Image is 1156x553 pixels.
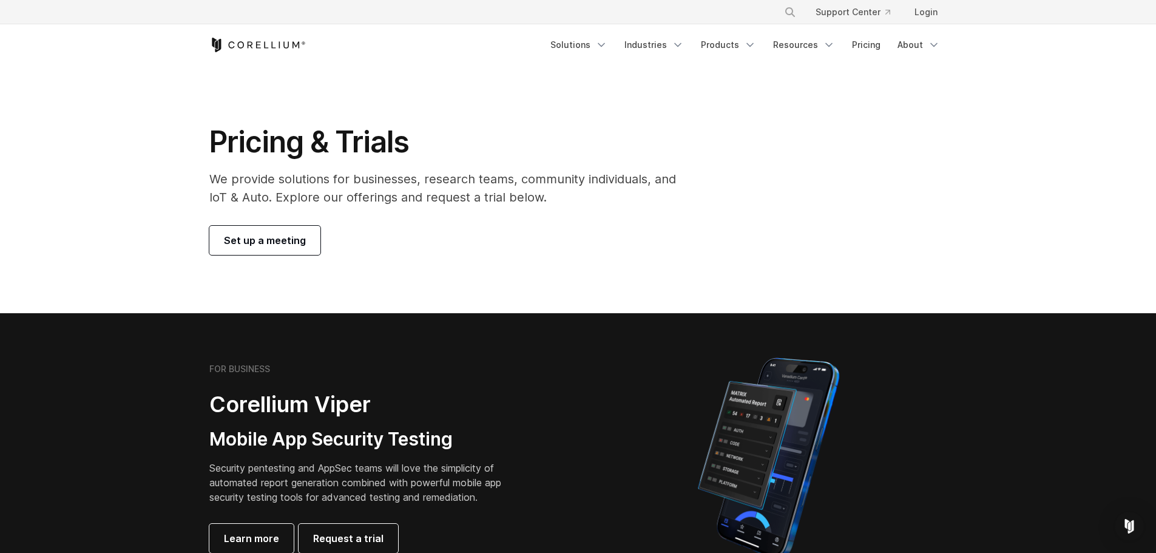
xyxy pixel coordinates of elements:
span: Set up a meeting [224,233,306,248]
a: Resources [766,34,842,56]
h1: Pricing & Trials [209,124,693,160]
div: Open Intercom Messenger [1115,512,1144,541]
button: Search [779,1,801,23]
a: Set up a meeting [209,226,320,255]
div: Navigation Menu [543,34,947,56]
a: Support Center [806,1,900,23]
a: About [890,34,947,56]
p: Security pentesting and AppSec teams will love the simplicity of automated report generation comb... [209,461,520,504]
a: Products [694,34,763,56]
a: Pricing [845,34,888,56]
p: We provide solutions for businesses, research teams, community individuals, and IoT & Auto. Explo... [209,170,693,206]
a: Solutions [543,34,615,56]
div: Navigation Menu [769,1,947,23]
a: Learn more [209,524,294,553]
a: Login [905,1,947,23]
a: Industries [617,34,691,56]
span: Learn more [224,531,279,546]
span: Request a trial [313,531,384,546]
h3: Mobile App Security Testing [209,428,520,451]
h6: FOR BUSINESS [209,364,270,375]
h2: Corellium Viper [209,391,520,418]
a: Request a trial [299,524,398,553]
a: Corellium Home [209,38,306,52]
